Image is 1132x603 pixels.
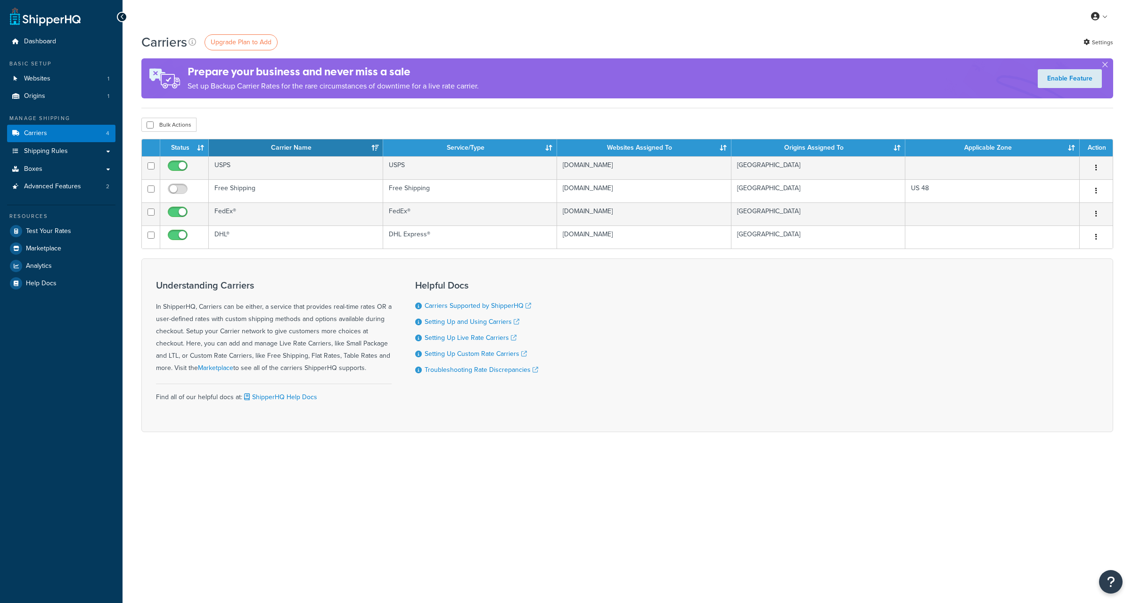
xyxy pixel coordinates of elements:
td: [DOMAIN_NAME] [557,156,731,179]
button: Bulk Actions [141,118,197,132]
span: 1 [107,92,109,100]
a: Advanced Features 2 [7,178,115,195]
a: Boxes [7,161,115,178]
span: 1 [107,75,109,83]
td: US 48 [905,179,1080,202]
td: USPS [383,156,558,179]
a: Settings [1083,36,1113,49]
td: Free Shipping [209,179,383,202]
th: Applicable Zone: activate to sort column ascending [905,139,1080,156]
td: [GEOGRAPHIC_DATA] [731,202,906,225]
span: 4 [106,129,109,137]
td: FedEx® [383,202,558,225]
h1: Carriers [141,33,187,51]
h3: Understanding Carriers [156,280,392,290]
a: Origins 1 [7,88,115,105]
a: Marketplace [7,240,115,257]
span: Marketplace [26,245,61,253]
td: [GEOGRAPHIC_DATA] [731,225,906,249]
a: Help Docs [7,275,115,292]
a: Setting Up Live Rate Carriers [425,333,517,343]
th: Origins Assigned To: activate to sort column ascending [731,139,906,156]
a: Enable Feature [1038,69,1102,88]
span: Boxes [24,165,42,173]
li: Carriers [7,125,115,142]
td: FedEx® [209,202,383,225]
span: Dashboard [24,38,56,46]
div: Resources [7,212,115,220]
span: Carriers [24,129,47,137]
li: Advanced Features [7,178,115,195]
td: [DOMAIN_NAME] [557,179,731,202]
span: Origins [24,92,45,100]
th: Carrier Name: activate to sort column ascending [209,139,383,156]
a: Analytics [7,257,115,274]
a: ShipperHQ Home [10,7,81,26]
span: Upgrade Plan to Add [211,37,271,47]
th: Action [1080,139,1113,156]
a: Carriers 4 [7,125,115,142]
a: ShipperHQ Help Docs [242,392,317,402]
p: Set up Backup Carrier Rates for the rare circumstances of downtime for a live rate carrier. [188,80,479,93]
th: Status: activate to sort column ascending [160,139,209,156]
button: Open Resource Center [1099,570,1123,594]
a: Shipping Rules [7,143,115,160]
span: 2 [106,183,109,191]
a: Setting Up Custom Rate Carriers [425,349,527,359]
td: [DOMAIN_NAME] [557,202,731,225]
img: ad-rules-rateshop-fe6ec290ccb7230408bd80ed9643f0289d75e0ffd9eb532fc0e269fcd187b520.png [141,58,188,98]
a: Marketplace [198,363,233,373]
th: Websites Assigned To: activate to sort column ascending [557,139,731,156]
h4: Prepare your business and never miss a sale [188,64,479,80]
a: Carriers Supported by ShipperHQ [425,301,531,311]
li: Origins [7,88,115,105]
td: [GEOGRAPHIC_DATA] [731,156,906,179]
a: Dashboard [7,33,115,50]
a: Upgrade Plan to Add [205,34,278,50]
li: Websites [7,70,115,88]
div: Manage Shipping [7,114,115,122]
span: Test Your Rates [26,227,71,235]
td: [DOMAIN_NAME] [557,225,731,249]
th: Service/Type: activate to sort column ascending [383,139,558,156]
span: Analytics [26,262,52,270]
td: Free Shipping [383,179,558,202]
a: Websites 1 [7,70,115,88]
div: In ShipperHQ, Carriers can be either, a service that provides real-time rates OR a user-defined r... [156,280,392,374]
td: USPS [209,156,383,179]
a: Setting Up and Using Carriers [425,317,519,327]
a: Troubleshooting Rate Discrepancies [425,365,538,375]
td: DHL® [209,225,383,249]
span: Help Docs [26,280,57,288]
td: DHL Express® [383,225,558,249]
a: Test Your Rates [7,223,115,240]
span: Advanced Features [24,183,81,191]
td: [GEOGRAPHIC_DATA] [731,179,906,202]
span: Shipping Rules [24,147,68,155]
div: Basic Setup [7,60,115,68]
div: Find all of our helpful docs at: [156,384,392,403]
h3: Helpful Docs [415,280,538,290]
span: Websites [24,75,50,83]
